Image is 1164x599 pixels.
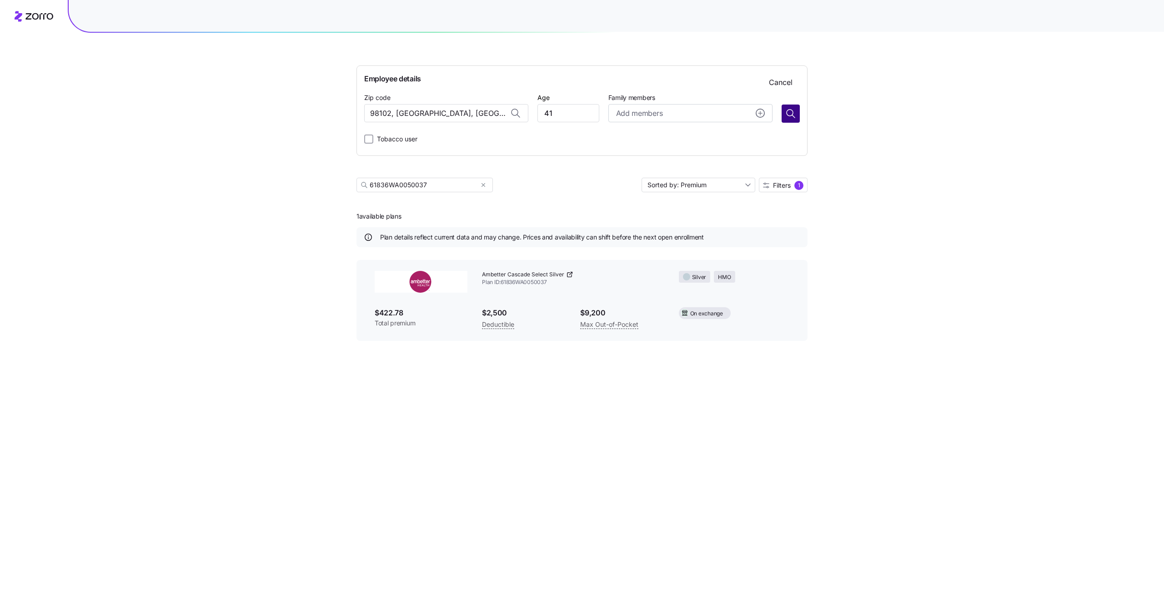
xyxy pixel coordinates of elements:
[482,319,514,330] span: Deductible
[537,104,599,122] input: Add age
[769,77,793,88] span: Cancel
[375,319,467,328] span: Total premium
[580,319,638,330] span: Max Out-of-Pocket
[482,271,564,279] span: Ambetter Cascade Select Silver
[773,182,791,189] span: Filters
[794,181,803,190] div: 1
[364,93,391,103] label: Zip code
[756,109,765,118] svg: add icon
[608,93,773,102] span: Family members
[482,307,566,319] span: $2,500
[375,271,467,293] img: Ambetter
[580,307,664,319] span: $9,200
[364,104,528,122] input: Zip code
[608,104,773,122] button: Add membersadd icon
[356,212,401,221] span: 1 available plans
[375,307,467,319] span: $422.78
[356,178,493,192] input: Plan ID, carrier etc.
[692,273,707,282] span: Silver
[373,134,417,145] label: Tobacco user
[642,178,755,192] input: Sort by
[482,279,664,286] span: Plan ID: 61836WA0050037
[718,273,731,282] span: HMO
[690,309,723,318] span: On exchange
[616,108,662,119] span: Add members
[762,73,800,91] button: Cancel
[759,178,808,192] button: Filters1
[380,233,704,242] span: Plan details reflect current data and may change. Prices and availability can shift before the ne...
[364,73,800,85] span: Employee details
[537,93,550,103] label: Age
